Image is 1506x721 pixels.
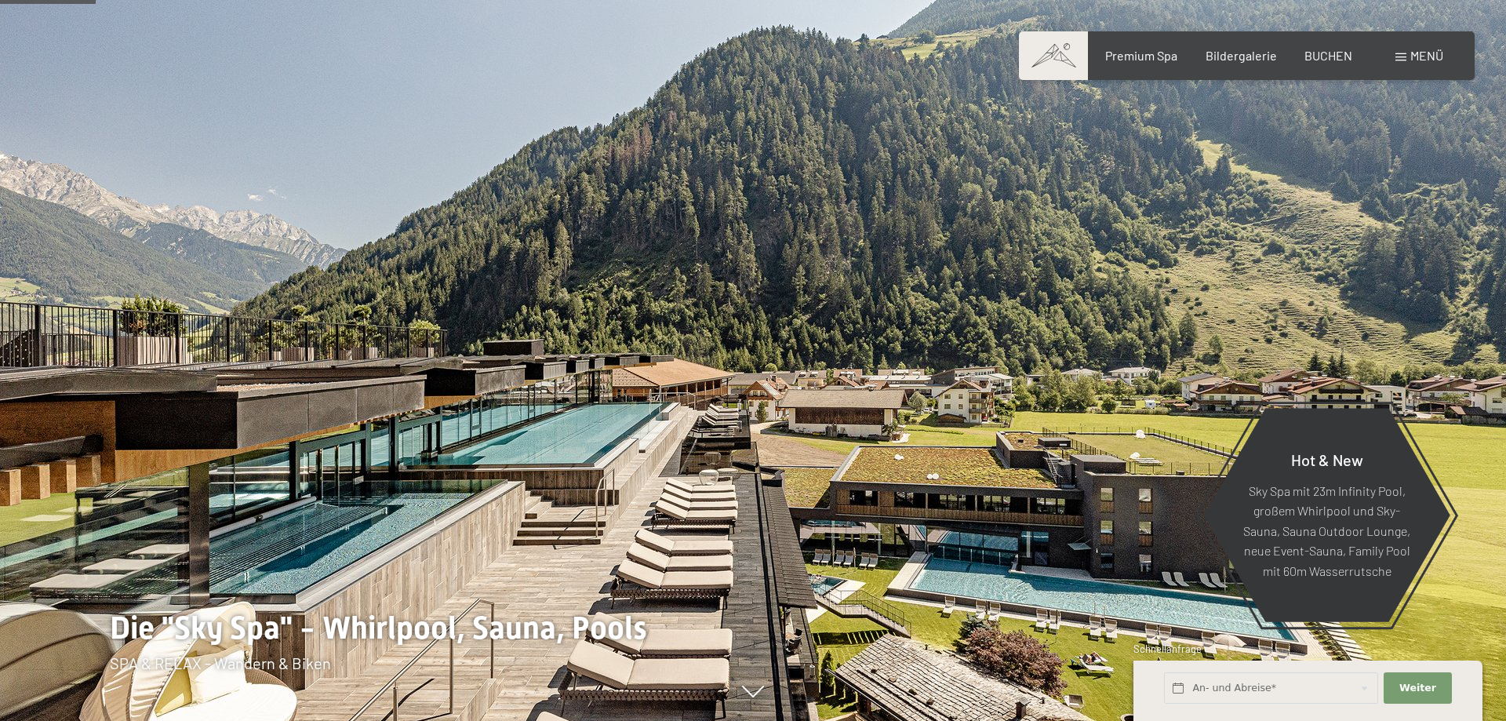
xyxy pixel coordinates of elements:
[1384,672,1451,705] button: Weiter
[1410,48,1443,63] span: Menü
[1202,407,1451,623] a: Hot & New Sky Spa mit 23m Infinity Pool, großem Whirlpool und Sky-Sauna, Sauna Outdoor Lounge, ne...
[1291,450,1363,468] span: Hot & New
[1133,643,1202,655] span: Schnellanfrage
[1399,681,1436,695] span: Weiter
[1304,48,1352,63] a: BUCHEN
[1105,48,1177,63] a: Premium Spa
[1206,48,1277,63] a: Bildergalerie
[1242,480,1412,581] p: Sky Spa mit 23m Infinity Pool, großem Whirlpool und Sky-Sauna, Sauna Outdoor Lounge, neue Event-S...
